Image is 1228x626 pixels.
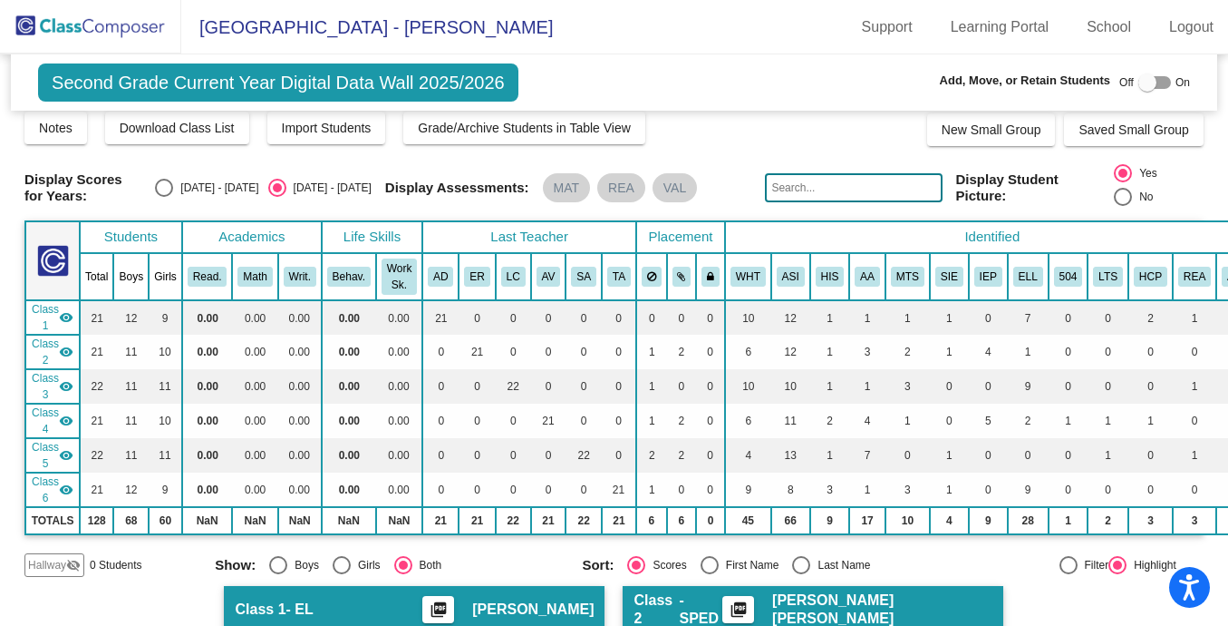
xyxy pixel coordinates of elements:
td: Lisa Crowley - AUT [25,369,80,404]
td: 12 [113,300,149,335]
button: WHT [730,267,766,287]
mat-icon: visibility [59,448,73,463]
button: LTS [1093,267,1123,287]
td: 1 [636,404,667,438]
td: NaN [182,507,233,534]
button: Import Students [267,112,386,144]
button: HIS [816,267,845,287]
td: 8 [771,473,810,507]
th: Stacey Austin [566,253,602,300]
span: Notes [39,121,73,135]
td: 0.00 [376,473,422,507]
td: 3 [810,473,850,507]
span: Class 5 [32,439,59,472]
span: New Small Group [942,122,1041,137]
td: 0 [969,438,1008,473]
td: 0 [459,369,495,404]
th: Health Care Plan [1128,253,1173,300]
td: 0 [1049,369,1088,404]
td: 68 [113,507,149,534]
td: 0 [459,404,495,438]
td: 21 [531,507,566,534]
td: 0.00 [182,404,233,438]
td: 10 [149,404,182,438]
td: 0 [696,438,725,473]
td: 0 [696,369,725,404]
td: 1 [885,300,930,335]
mat-radio-group: Select an option [155,179,371,197]
td: 0.00 [232,335,277,369]
td: 0.00 [322,335,376,369]
div: [DATE] - [DATE] [286,180,372,196]
button: Print Students Details [422,596,454,623]
button: Read. [188,267,227,287]
button: REA [1178,267,1211,287]
td: 0 [531,369,566,404]
td: 1 [1173,369,1216,404]
td: 6 [725,404,771,438]
mat-icon: visibility [59,310,73,325]
td: 0.00 [322,438,376,473]
span: Off [1119,74,1134,91]
td: 21 [459,507,495,534]
td: 0.00 [232,473,277,507]
td: 128 [80,507,113,534]
th: African American [849,253,885,300]
th: Academics [182,221,322,253]
span: Download Class List [120,121,235,135]
td: 0.00 [376,300,422,335]
td: 0.00 [322,369,376,404]
th: Students [80,221,182,253]
th: Hispanic [810,253,850,300]
td: 0 [1088,300,1128,335]
td: 0 [885,438,930,473]
td: 0 [1088,335,1128,369]
th: Elena Ra [459,253,495,300]
td: 0 [930,404,969,438]
button: Writ. [284,267,316,287]
td: 1 [1049,404,1088,438]
td: 22 [496,507,531,534]
td: 1 [1173,438,1216,473]
td: 21 [602,473,636,507]
td: 0 [969,473,1008,507]
td: 2 [667,438,697,473]
td: 0 [1088,369,1128,404]
td: 10 [725,300,771,335]
a: Support [847,13,927,42]
button: Notes [24,112,87,144]
span: Display Assessments: [385,180,529,196]
td: 0.00 [278,369,322,404]
td: 1 [930,300,969,335]
td: 0 [496,300,531,335]
td: 1 [1088,438,1128,473]
td: 0 [969,300,1008,335]
button: IEP [974,267,1002,287]
td: 0 [422,335,459,369]
mat-icon: visibility [59,414,73,428]
td: 21 [531,404,566,438]
td: 0 [696,335,725,369]
th: Tammy Agi [602,253,636,300]
th: Placement [636,221,725,253]
a: Logout [1155,13,1228,42]
td: 21 [80,335,113,369]
td: 0 [459,473,495,507]
th: Long-Term Sub [1088,253,1128,300]
td: 1 [810,438,850,473]
td: 21 [80,300,113,335]
button: AA [855,267,880,287]
td: 0 [496,473,531,507]
td: 0 [566,404,602,438]
th: Asian [771,253,810,300]
td: 0.00 [322,404,376,438]
td: 7 [849,438,885,473]
td: Stacey Austin - No Class Name [25,438,80,473]
button: TA [607,267,631,287]
td: 4 [725,438,771,473]
td: 0.00 [376,335,422,369]
td: 3 [885,369,930,404]
span: Class 6 [32,474,59,506]
td: 0.00 [182,473,233,507]
mat-chip: REA [597,173,645,202]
